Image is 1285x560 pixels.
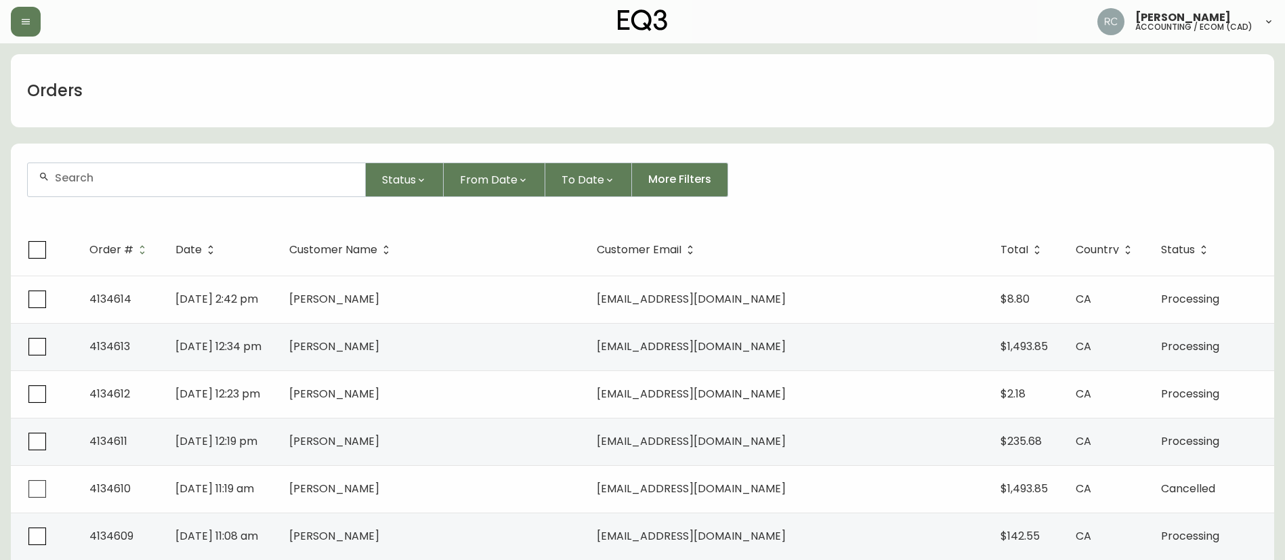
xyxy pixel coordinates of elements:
[1076,433,1091,449] span: CA
[444,163,545,197] button: From Date
[1076,528,1091,544] span: CA
[175,246,202,254] span: Date
[597,291,786,307] span: [EMAIL_ADDRESS][DOMAIN_NAME]
[175,481,254,496] span: [DATE] 11:19 am
[1000,481,1048,496] span: $1,493.85
[175,433,257,449] span: [DATE] 12:19 pm
[289,481,379,496] span: [PERSON_NAME]
[1000,433,1042,449] span: $235.68
[382,171,416,188] span: Status
[27,79,83,102] h1: Orders
[175,291,258,307] span: [DATE] 2:42 pm
[460,171,518,188] span: From Date
[597,246,681,254] span: Customer Email
[89,481,131,496] span: 4134610
[1161,481,1215,496] span: Cancelled
[89,244,151,256] span: Order #
[175,386,260,402] span: [DATE] 12:23 pm
[1161,433,1219,449] span: Processing
[175,528,258,544] span: [DATE] 11:08 am
[1161,246,1195,254] span: Status
[1000,244,1046,256] span: Total
[175,339,261,354] span: [DATE] 12:34 pm
[1161,244,1213,256] span: Status
[366,163,444,197] button: Status
[289,339,379,354] span: [PERSON_NAME]
[597,386,786,402] span: [EMAIL_ADDRESS][DOMAIN_NAME]
[1000,339,1048,354] span: $1,493.85
[1161,291,1219,307] span: Processing
[89,339,130,354] span: 4134613
[1161,528,1219,544] span: Processing
[289,528,379,544] span: [PERSON_NAME]
[289,433,379,449] span: [PERSON_NAME]
[89,246,133,254] span: Order #
[289,244,395,256] span: Customer Name
[562,171,604,188] span: To Date
[1076,481,1091,496] span: CA
[1097,8,1124,35] img: f4ba4e02bd060be8f1386e3ca455bd0e
[1000,246,1028,254] span: Total
[89,386,130,402] span: 4134612
[632,163,728,197] button: More Filters
[1000,386,1026,402] span: $2.18
[1135,23,1252,31] h5: accounting / ecom (cad)
[55,171,354,184] input: Search
[597,528,786,544] span: [EMAIL_ADDRESS][DOMAIN_NAME]
[1076,291,1091,307] span: CA
[289,386,379,402] span: [PERSON_NAME]
[175,244,219,256] span: Date
[1076,339,1091,354] span: CA
[289,291,379,307] span: [PERSON_NAME]
[89,528,133,544] span: 4134609
[1161,386,1219,402] span: Processing
[597,433,786,449] span: [EMAIL_ADDRESS][DOMAIN_NAME]
[1135,12,1231,23] span: [PERSON_NAME]
[1076,386,1091,402] span: CA
[597,339,786,354] span: [EMAIL_ADDRESS][DOMAIN_NAME]
[289,246,377,254] span: Customer Name
[1000,528,1040,544] span: $142.55
[597,244,699,256] span: Customer Email
[1076,246,1119,254] span: Country
[89,433,127,449] span: 4134611
[648,172,711,187] span: More Filters
[1076,244,1137,256] span: Country
[1161,339,1219,354] span: Processing
[597,481,786,496] span: [EMAIL_ADDRESS][DOMAIN_NAME]
[618,9,668,31] img: logo
[545,163,632,197] button: To Date
[1000,291,1030,307] span: $8.80
[89,291,131,307] span: 4134614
